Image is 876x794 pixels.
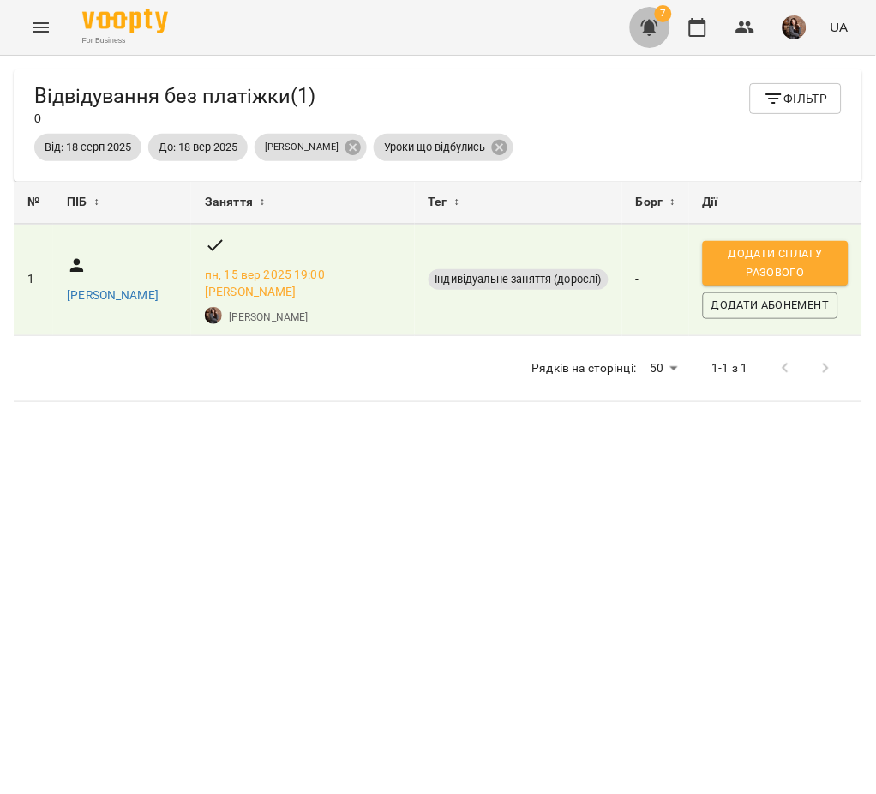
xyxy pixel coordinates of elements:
[205,267,401,300] a: пн, 15 вер 2025 19:00 [PERSON_NAME]
[532,360,637,377] p: Рядків на сторінці:
[429,272,609,287] span: Індивідуальне заняття (дорослі)
[265,141,339,155] p: [PERSON_NAME]
[783,15,807,39] img: 6c17d95c07e6703404428ddbc75e5e60.jpg
[655,5,672,22] span: 7
[229,310,308,325] a: [PERSON_NAME]
[82,9,168,33] img: Voopty Logo
[703,241,849,286] button: Додати сплату разового
[82,35,168,46] span: For Business
[255,134,367,161] div: [PERSON_NAME]
[711,296,830,315] span: Додати Абонемент
[644,356,685,381] div: 50
[824,11,855,43] button: UA
[67,287,159,304] a: [PERSON_NAME]
[27,192,39,213] div: №
[764,88,828,109] span: Фільтр
[148,140,248,155] span: До: 18 вер 2025
[21,7,62,48] button: Menu
[205,192,253,213] span: Заняття
[712,360,748,377] p: 1-1 з 1
[636,192,663,213] span: Борг
[205,307,222,324] img: Прокопенко Поліна Олександрівна
[14,225,53,335] td: 1
[711,244,840,283] span: Додати сплату разового
[34,83,315,110] h5: Відвідування без платіжки ( 1 )
[260,192,265,213] span: ↕
[34,140,141,155] span: Від: 18 серп 2025
[34,83,315,127] div: 0
[374,134,513,161] div: Уроки що відбулись
[374,140,495,155] span: Уроки що відбулись
[750,83,842,114] button: Фільтр
[67,192,87,213] span: ПІБ
[703,292,838,318] button: Додати Абонемент
[670,192,675,213] span: ↕
[703,192,849,213] div: Дії
[94,192,99,213] span: ↕
[636,271,675,288] p: -
[429,192,447,213] span: Тег
[454,192,459,213] span: ↕
[831,18,849,36] span: UA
